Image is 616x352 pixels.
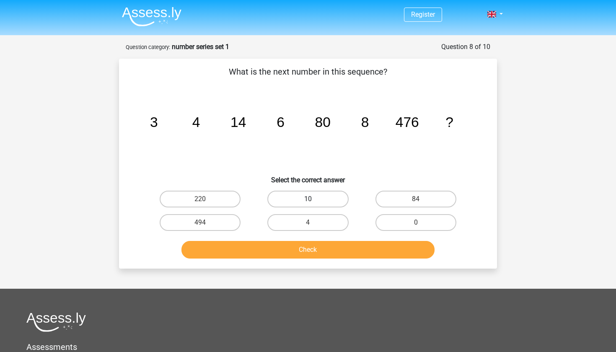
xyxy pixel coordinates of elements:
[375,214,456,231] label: 0
[172,43,229,51] strong: number series set 1
[267,214,348,231] label: 4
[445,114,453,130] tspan: ?
[181,241,435,259] button: Check
[26,312,86,332] img: Assessly logo
[411,10,435,18] a: Register
[122,7,181,26] img: Assessly
[126,44,170,50] small: Question category:
[375,191,456,207] label: 84
[277,114,285,130] tspan: 6
[26,342,590,352] h5: Assessments
[192,114,200,130] tspan: 4
[160,191,241,207] label: 220
[132,169,484,184] h6: Select the correct answer
[267,191,348,207] label: 10
[150,114,158,130] tspan: 3
[160,214,241,231] label: 494
[361,114,369,130] tspan: 8
[132,65,484,78] p: What is the next number in this sequence?
[230,114,246,130] tspan: 14
[396,114,419,130] tspan: 476
[315,114,331,130] tspan: 80
[441,42,490,52] div: Question 8 of 10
